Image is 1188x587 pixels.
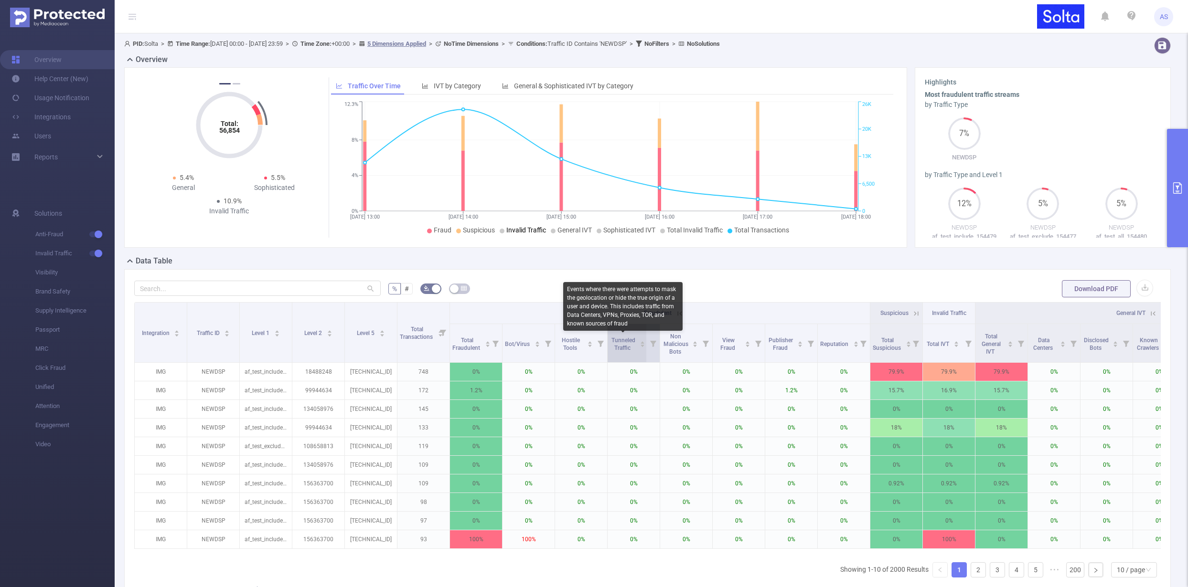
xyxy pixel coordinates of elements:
tspan: [DATE] 18:00 [841,214,871,220]
span: Fraud [434,226,451,234]
b: PID: [133,40,144,47]
p: 0% [818,419,870,437]
div: Sort [485,340,491,346]
span: Level 1 [252,330,271,336]
p: 0% [713,400,765,418]
p: 0% [818,381,870,399]
span: Level 2 [304,330,323,336]
tspan: 56,854 [219,126,239,134]
span: Invalid Traffic [932,310,966,316]
i: icon: caret-down [174,333,180,335]
p: IMG [135,419,187,437]
p: 0% [555,363,607,381]
span: General IVT [557,226,592,234]
span: Brand Safety [35,282,115,301]
p: 0% [555,381,607,399]
span: 5.4% [180,174,194,181]
tspan: [DATE] 14:00 [449,214,478,220]
i: icon: caret-up [640,340,645,343]
span: Disclosed Bots [1084,337,1109,351]
p: 0% [1081,381,1133,399]
i: icon: caret-down [693,343,698,346]
span: Traffic ID Contains 'NEWDSP' [516,40,627,47]
i: icon: caret-down [1060,343,1066,346]
a: 4 [1009,563,1024,577]
button: Download PDF [1062,280,1131,297]
i: icon: caret-down [225,333,230,335]
p: 0% [1081,419,1133,437]
div: Sort [906,340,911,346]
b: Conditions : [516,40,547,47]
b: No Time Dimensions [444,40,499,47]
i: Filter menu [1014,324,1027,362]
span: Invalid Traffic [35,244,115,263]
i: icon: caret-down [853,343,858,346]
i: icon: caret-up [906,340,911,343]
p: 15.7% [870,381,922,399]
div: by Traffic Type and Level 1 [925,170,1161,180]
p: 0% [765,419,817,437]
p: 18% [975,419,1027,437]
p: 0% [1133,381,1185,399]
p: 0% [1081,400,1133,418]
p: 0% [608,419,660,437]
p: NEWDSP [187,381,239,399]
p: 79.9% [923,363,975,381]
i: Filter menu [436,303,450,362]
i: Filter menu [1067,324,1080,362]
span: > [627,40,636,47]
div: 10 / page [1117,563,1145,577]
p: [TECHNICAL_ID] [345,381,397,399]
i: icon: caret-up [225,329,230,332]
p: 0% [975,400,1027,418]
i: Filter menu [909,324,922,362]
span: > [283,40,292,47]
i: icon: caret-down [640,343,645,346]
p: NEWDSP [1004,223,1082,232]
i: icon: user [124,41,133,47]
div: Sort [692,340,698,346]
i: Filter menu [856,324,870,362]
b: Most fraudulent traffic streams [925,91,1019,98]
span: Traffic ID [197,330,221,336]
span: Hostile Tools [562,337,580,351]
p: 0% [608,400,660,418]
i: icon: left [937,567,943,573]
p: NEWDSP [925,153,1004,162]
p: 18% [923,419,975,437]
i: Filter menu [962,324,975,362]
tspan: [DATE] 15:00 [547,214,577,220]
p: 0% [450,400,502,418]
i: Filter menu [751,324,765,362]
a: Help Center (New) [11,69,88,88]
span: Click Fraud [35,358,115,377]
span: Suspicious [463,226,495,234]
span: Known Crawlers [1137,337,1160,351]
span: Traffic Over Time [348,82,401,90]
i: icon: caret-down [1113,343,1118,346]
p: [TECHNICAL_ID] [345,400,397,418]
a: Reports [34,147,58,167]
button: 1 [219,83,231,84]
p: af_test_include_154479 [240,400,292,418]
i: icon: caret-up [1008,340,1013,343]
p: 748 [397,363,450,381]
p: IMG [135,381,187,399]
p: af_test_exclude_154477 [1004,232,1082,241]
tspan: 26K [862,102,871,108]
a: 5 [1028,563,1043,577]
p: 0% [503,363,555,381]
p: af_test_include_154479 [240,419,292,437]
span: 7% [948,130,981,137]
p: 16.9% [923,381,975,399]
span: Supply Intelligence [35,301,115,320]
h2: Data Table [136,255,172,267]
span: > [350,40,359,47]
a: 2 [971,563,985,577]
span: Passport [35,320,115,339]
b: No Solutions [687,40,720,47]
div: Sort [274,329,280,335]
span: Data Centers [1033,337,1054,351]
tspan: 20K [862,126,871,132]
input: Search... [134,281,381,296]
